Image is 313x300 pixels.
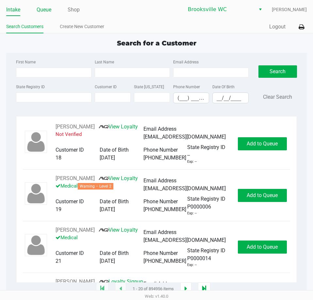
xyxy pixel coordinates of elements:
[143,250,178,256] span: Phone Number
[117,39,196,47] span: Search for a Customer
[143,229,176,235] span: Email Address
[56,226,95,234] button: See customer info
[255,4,265,15] button: Select
[238,137,287,150] button: Add to Queue
[212,84,235,90] label: Date Of Birth
[187,159,197,165] div: Exp: --
[269,23,286,31] button: Logout
[213,93,248,103] input: Format: MM/DD/YYYY
[247,192,278,198] span: Add to Queue
[100,206,115,212] span: [DATE]
[143,237,226,243] span: [EMAIL_ADDRESS][DOMAIN_NAME]
[173,93,209,103] input: Format: (999) 999-9999
[37,5,51,14] a: Queue
[96,282,108,295] app-submit-button: Move to first page
[56,258,61,264] span: 21
[56,198,84,205] span: Customer ID
[133,286,174,292] span: 1 - 20 of 894956 items
[187,196,225,202] span: State Registry ID
[56,278,95,286] button: See customer info
[100,147,129,153] span: Date of Birth
[143,206,186,212] span: [PHONE_NUMBER]
[99,124,138,130] a: View Loyalty
[258,65,297,78] button: Search
[247,141,278,147] span: Add to Queue
[16,59,36,65] label: First Name
[99,175,138,181] a: View Loyalty
[145,294,168,299] span: Web: v1.40.0
[143,185,226,192] span: [EMAIL_ADDRESS][DOMAIN_NAME]
[134,84,164,90] label: State [US_STATE]
[56,234,143,242] p: Medical
[143,155,186,161] span: [PHONE_NUMBER]
[78,183,113,190] span: Warning – Level 2
[56,175,95,182] button: See customer info
[56,182,143,190] p: Medical
[143,126,176,132] span: Email Address
[143,258,186,264] span: [PHONE_NUMBER]
[99,227,138,233] a: View Loyalty
[56,131,143,138] p: Not Verified
[173,84,200,90] label: Phone Number
[173,92,209,103] kendo-maskedtextbox: Format: (999) 999-9999
[68,5,80,14] a: Shop
[212,92,248,103] kendo-maskedtextbox: Format: MM/DD/YYYY
[198,282,210,295] app-submit-button: Move to last page
[100,198,129,205] span: Date of Birth
[143,281,176,287] span: Email Address
[143,134,226,140] span: [EMAIL_ADDRESS][DOMAIN_NAME]
[187,151,190,159] span: --
[238,189,287,202] button: Add to Queue
[247,244,278,250] span: Add to Queue
[100,155,115,161] span: [DATE]
[16,84,45,90] label: State Registry ID
[187,203,211,211] span: P0000006
[60,23,104,31] a: Create New Customer
[143,198,178,205] span: Phone Number
[6,23,43,31] a: Search Customers
[187,262,197,268] div: Exp: --
[143,147,178,153] span: Phone Number
[95,84,117,90] label: Customer ID
[6,5,20,14] a: Intake
[56,206,61,212] span: 19
[100,250,129,256] span: Date of Birth
[238,241,287,254] button: Add to Queue
[56,250,84,256] span: Customer ID
[56,155,61,161] span: 18
[187,144,225,150] span: State Registry ID
[99,278,143,285] a: Loyalty Signup
[188,6,252,13] span: Brooksville WC
[263,93,292,101] button: Clear Search
[180,282,191,295] app-submit-button: Next
[173,59,199,65] label: Email Address
[56,123,95,131] button: See customer info
[56,147,84,153] span: Customer ID
[143,177,176,184] span: Email Address
[272,6,307,13] span: [PERSON_NAME]
[100,258,115,264] span: [DATE]
[95,59,114,65] label: Last Name
[115,282,126,295] app-submit-button: Previous
[187,255,211,262] span: P0000014
[187,247,225,254] span: State Registry ID
[187,211,197,216] div: Exp: --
